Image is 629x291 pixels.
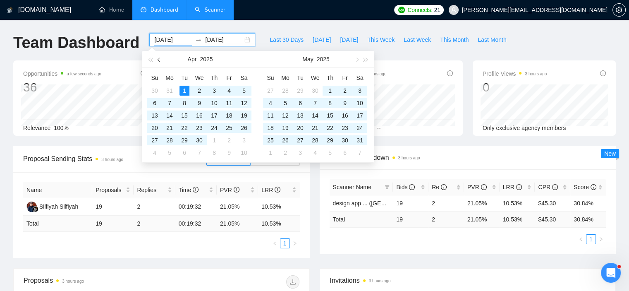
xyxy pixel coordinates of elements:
div: 2 [224,135,234,145]
span: filter [383,181,391,193]
td: 10.53% [258,198,299,216]
div: 6 [179,148,189,158]
td: $ 45.30 [535,211,570,227]
div: 31 [165,86,175,96]
div: 3 [295,148,305,158]
div: 14 [310,111,320,120]
td: 2025-05-11 [263,109,278,122]
div: 3 [209,86,219,96]
div: 5 [325,148,335,158]
span: left [273,241,277,246]
th: We [192,71,207,84]
span: LRR [261,187,280,193]
td: 2025-05-26 [278,134,293,147]
span: info-circle [591,184,596,190]
div: 6 [340,148,350,158]
span: right [598,237,603,242]
a: searchScanner [195,6,225,13]
button: [DATE] [335,33,363,46]
li: 1 [586,234,596,244]
td: 2025-06-04 [308,147,323,159]
a: SSSilfiyah Silfiyah [26,203,78,209]
button: setting [612,3,626,17]
span: info-circle [516,184,522,190]
td: 2025-05-05 [162,147,177,159]
td: 2025-05-05 [278,97,293,109]
td: 2025-05-02 [222,134,237,147]
div: 24 [209,123,219,133]
div: 5 [165,148,175,158]
div: 27 [265,86,275,96]
span: Replies [137,185,165,195]
div: 10 [355,98,365,108]
td: 21.05 % [217,216,258,232]
td: 2025-05-10 [237,147,251,159]
td: 2025-04-20 [147,122,162,134]
div: 20 [295,123,305,133]
div: 16 [194,111,204,120]
span: to [195,36,202,43]
td: 2025-05-27 [293,134,308,147]
td: 2025-04-03 [207,84,222,97]
td: 2025-04-04 [222,84,237,97]
td: 10.53 % [258,216,299,232]
div: 16 [340,111,350,120]
div: 18 [265,123,275,133]
div: 2 [194,86,204,96]
th: Su [263,71,278,84]
div: 29 [325,135,335,145]
div: 24 [355,123,365,133]
td: 2025-04-22 [177,122,192,134]
button: [DATE] [308,33,335,46]
span: Only exclusive agency members [483,125,566,131]
td: 2025-04-08 [177,97,192,109]
span: info-circle [441,184,447,190]
div: 14 [165,111,175,120]
div: 25 [265,135,275,145]
div: 17 [355,111,365,120]
td: 2025-06-07 [352,147,367,159]
td: 2025-04-13 [147,109,162,122]
div: 4 [265,98,275,108]
div: 23 [340,123,350,133]
div: 29 [295,86,305,96]
div: 36 [23,79,101,95]
div: 4 [310,148,320,158]
td: 2 [134,198,175,216]
div: 18 [224,111,234,120]
div: 28 [310,135,320,145]
div: 15 [179,111,189,120]
span: info-circle [193,187,199,192]
div: 13 [150,111,160,120]
td: 2 [134,216,175,232]
div: 9 [340,98,350,108]
div: 31 [355,135,365,145]
div: 23 [194,123,204,133]
div: 1 [325,86,335,96]
th: We [308,71,323,84]
div: 7 [165,98,175,108]
td: 2025-04-28 [278,84,293,97]
button: Last Week [399,33,435,46]
img: logo [7,4,13,17]
div: 3 [239,135,249,145]
td: 30.84% [570,195,606,211]
span: setting [613,7,625,13]
img: gigradar-bm.png [33,206,38,212]
th: Tu [177,71,192,84]
span: Last Week [404,35,431,44]
td: 2025-04-27 [147,134,162,147]
td: 2025-04-12 [237,97,251,109]
span: Proposals [96,185,124,195]
th: Th [207,71,222,84]
span: Relevance [23,125,50,131]
div: 21 [310,123,320,133]
td: 2025-05-24 [352,122,367,134]
a: setting [612,7,626,13]
span: dashboard [141,7,146,12]
div: 22 [179,123,189,133]
td: 2025-04-14 [162,109,177,122]
td: 2025-04-10 [207,97,222,109]
td: 2025-05-28 [308,134,323,147]
div: 6 [295,98,305,108]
